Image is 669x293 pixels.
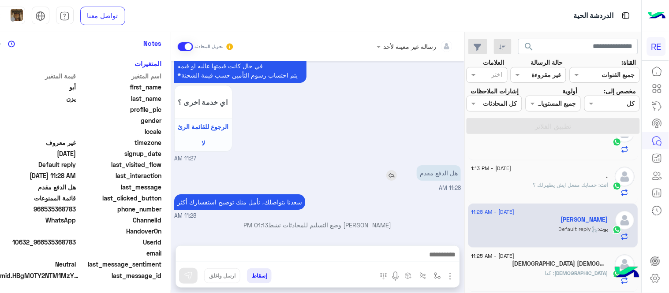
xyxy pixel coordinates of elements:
h6: المتغيرات [135,59,162,67]
button: Trigger scenario [415,268,430,283]
span: [DATE] - 11:28 AM [472,208,515,216]
label: أولوية [563,86,578,96]
img: make a call [380,273,387,280]
span: [DATE] - 11:25 AM [472,252,515,260]
span: لا [202,139,205,147]
label: إشارات الملاحظات [471,86,519,96]
span: الرجوع للقائمة الرئ [178,123,229,130]
span: first_name [78,82,162,92]
img: reply [386,170,397,181]
h5: لاإله الا الله [513,260,609,268]
img: Logo [648,7,666,25]
span: last_clicked_button [78,193,162,203]
img: Trigger scenario [419,272,426,279]
img: WhatsApp [613,138,622,147]
div: RE [647,37,666,56]
span: اي خدمة اخرى ؟ [178,98,229,106]
span: انت [601,182,609,189]
span: UserId [78,237,162,247]
span: last_name [78,94,162,103]
h6: Notes [144,39,162,47]
span: بوت [600,226,609,233]
div: اختر [492,70,504,81]
span: اسم المتغير [78,71,162,81]
p: [PERSON_NAME] وضع التسليم للمحادثات نشط [174,220,461,230]
p: 28/8/2025, 11:28 AM [417,165,461,181]
img: send attachment [445,271,456,282]
span: : Default reply [559,226,600,233]
button: create order [401,268,415,283]
p: 28/8/2025, 11:28 AM [174,194,305,210]
img: WhatsApp [613,182,622,191]
button: تطبيق الفلاتر [467,118,640,134]
label: القناة: [621,58,636,67]
h5: أبو يزن [561,216,609,224]
span: last_message_sentiment [78,260,162,269]
span: HandoverOn [78,226,162,236]
img: tab [35,11,45,21]
span: last_message_id [82,271,162,280]
span: locale [78,127,162,136]
span: gender [78,116,162,125]
button: إسقاط [247,268,272,283]
label: العلامات [483,58,504,67]
span: 11:28 AM [174,212,196,220]
span: timezone [78,138,162,147]
a: تواصل معنا [80,7,125,25]
span: 11:27 AM [174,155,196,163]
img: create order [405,272,412,279]
button: search [518,39,540,58]
span: 11:28 AM [439,185,461,191]
button: ارسل واغلق [204,268,240,283]
h5: . [607,173,609,180]
img: defaultAdmin.png [615,255,635,274]
p: الدردشة الحية [574,10,614,22]
span: ChannelId [78,215,162,225]
span: email [78,248,162,258]
span: search [523,41,534,52]
span: [DEMOGRAPHIC_DATA] [555,270,609,277]
small: تحويل المحادثة [194,43,224,50]
span: [DATE] - 1:13 PM [472,165,512,173]
img: tab [60,11,70,21]
span: last_message [78,182,162,192]
span: 01:13 PM [244,221,269,229]
span: last_visited_flow [78,160,162,169]
span: حسابك مفعل ايش يظهرلك ؟ [534,182,601,189]
img: send voice note [390,271,401,282]
span: last_interaction [78,171,162,180]
img: defaultAdmin.png [615,211,635,230]
label: مخصص إلى: [604,86,636,96]
img: hulul-logo.png [612,258,643,289]
label: حالة الرسالة [531,58,563,67]
img: select flow [434,272,441,279]
span: profile_pic [78,105,162,114]
a: tab [56,7,74,25]
img: tab [620,10,632,21]
img: notes [8,41,15,48]
button: select flow [430,268,445,283]
img: send message [184,271,193,280]
span: signup_date [78,149,162,158]
img: WhatsApp [613,226,622,234]
span: كذا [546,270,555,277]
img: userImage [11,9,23,21]
span: phone_number [78,204,162,214]
img: defaultAdmin.png [615,167,635,187]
